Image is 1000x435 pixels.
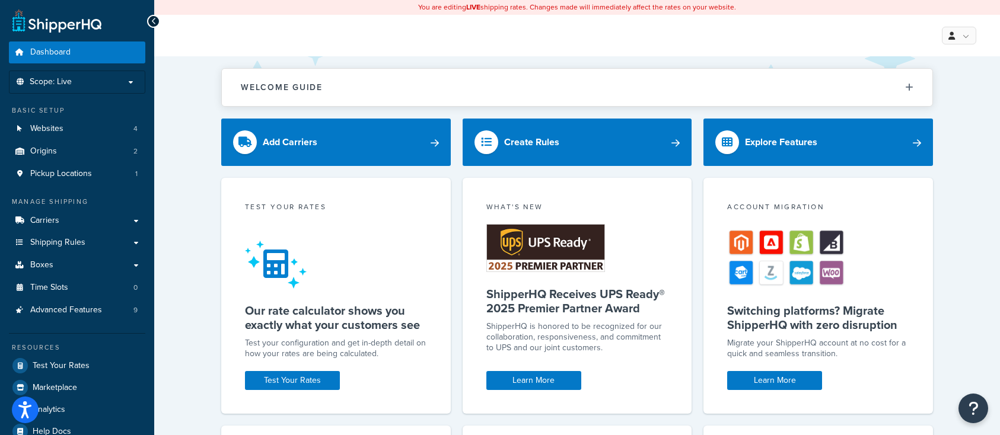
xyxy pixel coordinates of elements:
span: Analytics [33,405,65,415]
div: Resources [9,343,145,353]
a: Boxes [9,254,145,276]
a: Websites4 [9,118,145,140]
a: Explore Features [703,119,933,166]
a: Add Carriers [221,119,451,166]
a: Marketplace [9,377,145,398]
div: Add Carriers [263,134,317,151]
a: Test Your Rates [9,355,145,376]
div: Create Rules [504,134,559,151]
button: Welcome Guide [222,69,932,106]
span: Pickup Locations [30,169,92,179]
a: Create Rules [463,119,692,166]
div: Test your configuration and get in-depth detail on how your rates are being calculated. [245,338,427,359]
h5: Our rate calculator shows you exactly what your customers see [245,303,427,332]
span: 2 [133,146,138,156]
a: Origins2 [9,140,145,162]
a: Learn More [727,371,822,390]
span: Dashboard [30,47,71,57]
div: Manage Shipping [9,197,145,207]
a: Pickup Locations1 [9,163,145,185]
li: Advanced Features [9,299,145,321]
span: 0 [133,283,138,293]
span: Advanced Features [30,305,102,315]
a: Time Slots0 [9,277,145,299]
a: Test Your Rates [245,371,340,390]
span: Carriers [30,216,59,226]
li: Websites [9,118,145,140]
b: LIVE [466,2,480,12]
a: Advanced Features9 [9,299,145,321]
span: Websites [30,124,63,134]
h5: ShipperHQ Receives UPS Ready® 2025 Premier Partner Award [486,287,668,315]
div: Test your rates [245,201,427,215]
button: Open Resource Center [958,394,988,423]
p: ShipperHQ is honored to be recognized for our collaboration, responsiveness, and commitment to UP... [486,321,668,353]
span: 4 [133,124,138,134]
span: Origins [30,146,57,156]
a: Dashboard [9,41,145,63]
div: What's New [486,201,668,215]
span: 9 [133,305,138,315]
div: Explore Features [745,134,817,151]
span: Boxes [30,260,53,270]
span: Scope: Live [30,77,72,87]
h2: Welcome Guide [241,83,323,92]
div: Migrate your ShipperHQ account at no cost for a quick and seamless transition. [727,338,909,359]
a: Learn More [486,371,581,390]
li: Time Slots [9,277,145,299]
li: Pickup Locations [9,163,145,185]
div: Basic Setup [9,105,145,116]
a: Shipping Rules [9,232,145,254]
li: Origins [9,140,145,162]
span: Shipping Rules [30,238,85,248]
h5: Switching platforms? Migrate ShipperHQ with zero disruption [727,303,909,332]
span: Marketplace [33,383,77,393]
a: Analytics [9,399,145,420]
div: Account Migration [727,201,909,215]
span: 1 [135,169,138,179]
a: Carriers [9,210,145,232]
span: Test Your Rates [33,361,90,371]
span: Time Slots [30,283,68,293]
